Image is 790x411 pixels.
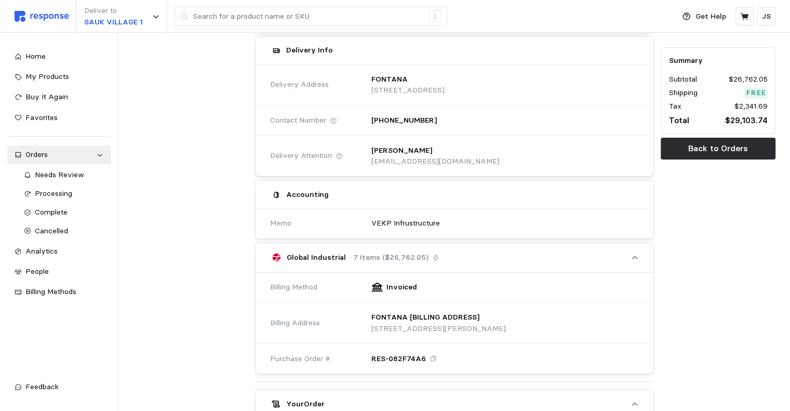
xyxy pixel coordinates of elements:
span: Favorites [25,113,58,122]
span: Home [25,51,46,61]
span: People [25,267,49,276]
p: [PHONE_NUMBER] [371,115,437,126]
span: Needs Review [35,170,84,179]
h5: Summary [668,55,768,66]
div: / [429,10,441,23]
span: Analytics [25,246,58,256]
p: · 7 Items ($26,762.05) [350,252,429,263]
a: Orders [7,145,111,164]
p: JS [762,11,771,22]
a: Favorites [7,109,111,127]
p: $29,103.74 [725,114,768,127]
input: Search for a product name or SKU [193,7,423,26]
div: Orders [25,149,92,161]
p: FONTANA [BILLING ADDRESS] [371,312,479,323]
p: Invoiced [386,282,417,293]
span: Feedback [25,382,59,391]
span: Billing Methods [25,287,76,296]
p: [PERSON_NAME] [371,145,432,156]
a: Cancelled [17,222,111,241]
a: My Products [7,68,111,86]
p: RES-082F74A6 [371,353,426,365]
p: $26,762.05 [729,74,768,85]
img: svg%3e [15,11,69,22]
p: SAUK VILLAGE 1 [84,17,143,28]
a: Buy It Again [7,88,111,107]
a: People [7,262,111,281]
span: My Products [25,72,69,81]
a: Billing Methods [7,283,111,301]
button: Back to Orders [661,138,775,160]
span: Contact Number [270,115,326,126]
h5: Delivery Info [286,45,333,56]
a: Processing [17,184,111,203]
span: Delivery Attention [270,150,332,162]
button: JS [757,7,775,25]
p: Total [668,114,689,127]
span: Billing Address [270,317,320,329]
p: Free [746,87,766,99]
h5: Your Order [286,399,325,409]
p: Shipping [668,87,697,99]
h5: Accounting [286,189,329,200]
span: Cancelled [35,226,68,235]
button: Get Help [676,7,732,26]
p: Tax [668,101,681,112]
a: Complete [17,203,111,222]
div: Global Industrial· 7 Items ($26,762.05) [256,273,653,374]
button: Global Industrial· 7 Items ($26,762.05) [256,243,653,272]
span: Delivery Address [270,79,329,90]
a: Needs Review [17,166,111,184]
p: [STREET_ADDRESS][PERSON_NAME] [371,323,506,335]
span: Billing Method [270,282,317,293]
button: Feedback [7,378,111,396]
p: Global Industrial [287,252,346,263]
p: Subtotal [668,74,697,85]
p: Deliver to [84,5,143,17]
span: Memo [270,218,291,229]
a: Analytics [7,242,111,261]
p: [EMAIL_ADDRESS][DOMAIN_NAME] [371,156,500,167]
span: Buy It Again [25,92,68,101]
span: Purchase Order # [270,353,330,365]
p: [STREET_ADDRESS] [371,85,445,96]
p: FONTANA [371,74,408,85]
p: Back to Orders [688,142,748,155]
p: Get Help [695,11,726,22]
span: Complete [35,207,68,217]
a: Home [7,47,111,66]
p: $2,341.69 [734,101,768,112]
p: VEKP Infrustructure [371,218,440,229]
span: Processing [35,189,72,198]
